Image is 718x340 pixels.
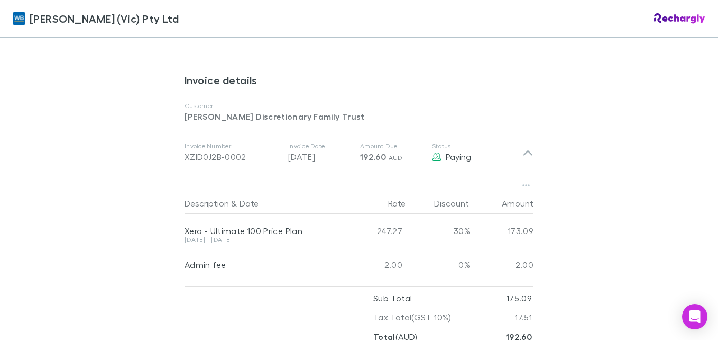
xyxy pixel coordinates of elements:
[13,12,25,25] img: William Buck (Vic) Pty Ltd's Logo
[343,248,407,282] div: 2.00
[185,226,339,236] div: Xero - Ultimate 100 Price Plan
[240,193,259,214] button: Date
[185,193,229,214] button: Description
[185,193,339,214] div: &
[407,214,470,248] div: 30%
[185,102,533,110] p: Customer
[185,260,339,270] div: Admin fee
[682,304,707,329] div: Open Intercom Messenger
[360,142,424,150] p: Amount Due
[389,154,403,162] span: AUD
[176,131,542,174] div: Invoice NumberXZID0J2B-0002Invoice Date[DATE]Amount Due192.60 AUDStatusPaying
[470,214,533,248] div: 173.09
[185,142,280,150] p: Invoice Number
[343,214,407,248] div: 247.27
[654,13,705,24] img: Rechargly Logo
[470,248,533,282] div: 2.00
[185,74,533,91] h3: Invoice details
[507,289,532,308] p: 175.09
[515,308,532,327] p: 17.51
[373,308,452,327] p: Tax Total (GST 10%)
[432,142,522,150] p: Status
[185,110,533,123] p: [PERSON_NAME] Discretionary Family Trust
[185,150,280,163] div: XZID0J2B-0002
[288,150,352,163] p: [DATE]
[407,248,470,282] div: 0%
[446,151,471,162] span: Paying
[185,237,339,243] div: [DATE] - [DATE]
[360,151,386,162] span: 192.60
[30,11,179,26] span: [PERSON_NAME] (Vic) Pty Ltd
[373,289,412,308] p: Sub Total
[288,142,352,150] p: Invoice Date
